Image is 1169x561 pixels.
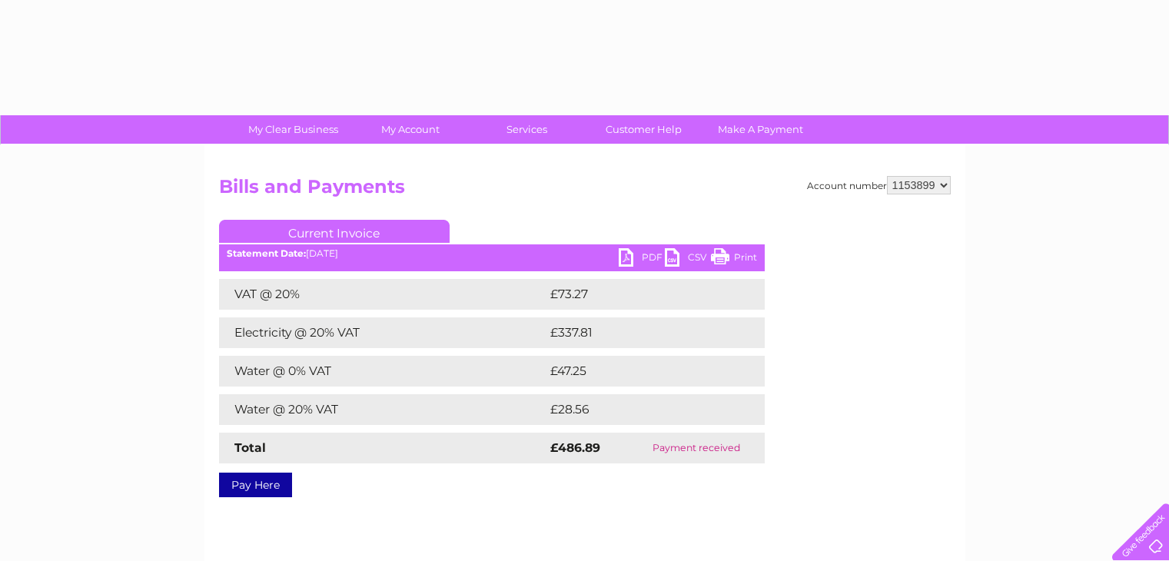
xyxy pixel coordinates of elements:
strong: Total [234,440,266,455]
td: Payment received [629,433,765,463]
a: Services [463,115,590,144]
a: My Clear Business [230,115,357,144]
a: Customer Help [580,115,707,144]
td: VAT @ 20% [219,279,546,310]
a: PDF [619,248,665,271]
strong: £486.89 [550,440,600,455]
td: Water @ 20% VAT [219,394,546,425]
a: Current Invoice [219,220,450,243]
td: £73.27 [546,279,733,310]
td: £28.56 [546,394,734,425]
td: £337.81 [546,317,736,348]
div: [DATE] [219,248,765,259]
a: Make A Payment [697,115,824,144]
h2: Bills and Payments [219,176,951,205]
div: Account number [807,176,951,194]
a: Print [711,248,757,271]
td: Electricity @ 20% VAT [219,317,546,348]
a: Pay Here [219,473,292,497]
td: Water @ 0% VAT [219,356,546,387]
a: CSV [665,248,711,271]
b: Statement Date: [227,247,306,259]
a: My Account [347,115,473,144]
td: £47.25 [546,356,732,387]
